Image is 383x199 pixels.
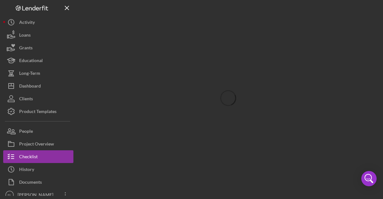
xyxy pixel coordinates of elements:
button: Dashboard [3,80,73,92]
button: Long-Term [3,67,73,80]
button: Documents [3,176,73,188]
div: Dashboard [19,80,41,94]
text: RL [8,193,12,197]
button: Clients [3,92,73,105]
div: Educational [19,54,43,68]
button: History [3,163,73,176]
div: Open Intercom Messenger [361,171,377,186]
button: Checklist [3,150,73,163]
div: Product Templates [19,105,56,119]
div: People [19,125,33,139]
div: Grants [19,41,33,56]
button: Project Overview [3,138,73,150]
div: History [19,163,34,177]
div: Checklist [19,150,38,165]
div: Clients [19,92,33,107]
button: Loans [3,29,73,41]
div: Project Overview [19,138,54,152]
button: Educational [3,54,73,67]
div: Documents [19,176,42,190]
button: Activity [3,16,73,29]
button: Grants [3,41,73,54]
div: Long-Term [19,67,40,81]
div: Loans [19,29,31,43]
button: Product Templates [3,105,73,118]
div: Activity [19,16,35,30]
button: People [3,125,73,138]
